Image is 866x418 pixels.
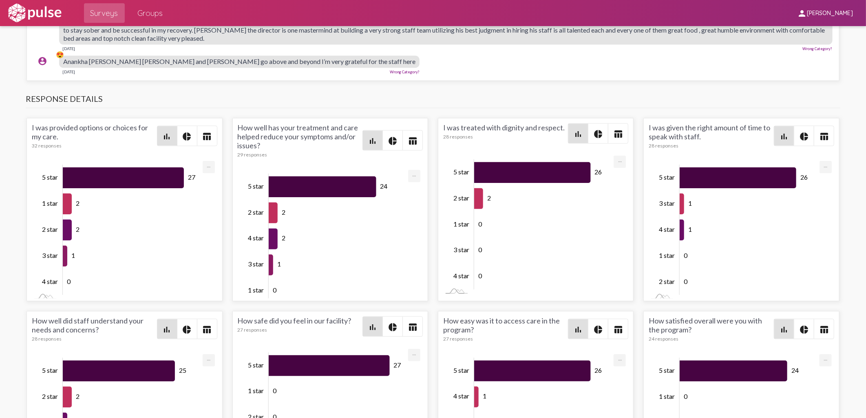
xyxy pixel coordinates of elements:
[182,325,192,335] mat-icon: pie_chart
[443,134,568,140] div: 28 responses
[478,246,482,254] tspan: 0
[248,286,264,294] tspan: 1 star
[7,3,63,23] img: white-logo.svg
[368,323,378,332] mat-icon: bar_chart
[238,327,362,333] div: 27 responses
[487,194,491,202] tspan: 2
[282,234,285,242] tspan: 2
[588,319,608,339] button: Pie style chart
[71,251,75,259] tspan: 1
[659,392,675,400] tspan: 1 star
[819,325,829,335] mat-icon: table_chart
[453,168,469,176] tspan: 5 star
[799,132,809,142] mat-icon: pie_chart
[162,325,172,335] mat-icon: bar_chart
[595,168,602,176] tspan: 26
[383,317,402,337] button: Pie style chart
[248,260,264,268] tspan: 3 star
[819,132,829,142] mat-icon: table_chart
[774,319,794,339] button: Bar chart
[42,366,58,374] tspan: 5 star
[800,173,808,181] tspan: 26
[649,336,773,342] div: 24 responses
[197,126,217,146] button: Table view
[76,392,80,400] tspan: 2
[248,387,264,395] tspan: 1 star
[394,361,401,369] tspan: 27
[613,130,623,139] mat-icon: table_chart
[797,9,807,18] mat-icon: person
[593,325,603,335] mat-icon: pie_chart
[42,225,58,233] tspan: 2 star
[474,162,591,287] g: Series
[649,143,773,149] div: 28 responses
[368,136,378,146] mat-icon: bar_chart
[453,392,469,400] tspan: 4 star
[573,130,583,139] mat-icon: bar_chart
[248,182,264,190] tspan: 5 star
[63,58,415,66] span: Anankha [PERSON_NAME] [PERSON_NAME] and [PERSON_NAME] go above and beyond I’m very grateful for t...
[282,208,285,216] tspan: 2
[814,126,834,146] button: Table view
[659,225,675,233] tspan: 4 star
[680,167,796,293] g: Series
[42,251,58,259] tspan: 3 star
[613,325,623,335] mat-icon: table_chart
[684,277,688,285] tspan: 0
[84,3,125,23] a: Surveys
[383,131,402,150] button: Pie style chart
[32,336,157,342] div: 28 responses
[62,46,75,51] div: [DATE]
[478,220,482,228] tspan: 0
[32,317,157,342] div: How well did staff understand your needs and concerns?
[688,225,692,233] tspan: 1
[403,317,422,337] button: Table view
[659,173,675,181] tspan: 5 star
[659,366,675,374] tspan: 5 star
[248,208,264,216] tspan: 2 star
[593,130,603,139] mat-icon: pie_chart
[56,51,64,59] div: 😍
[614,156,626,164] a: Export [Press ENTER or use arrow keys to navigate]
[608,319,628,339] button: Table view
[177,126,197,146] button: Pie style chart
[273,387,277,395] tspan: 0
[791,5,859,20] button: [PERSON_NAME]
[478,272,482,280] tspan: 0
[131,3,170,23] a: Groups
[179,366,186,374] tspan: 25
[188,173,195,181] tspan: 27
[363,317,382,337] button: Bar chart
[157,319,177,339] button: Bar chart
[794,126,814,146] button: Pie style chart
[182,132,192,142] mat-icon: pie_chart
[408,170,420,178] a: Export [Press ENTER or use arrow keys to navigate]
[42,173,58,181] tspan: 5 star
[803,47,833,51] a: Wrong Category?
[203,161,215,169] a: Export [Press ENTER or use arrow keys to navigate]
[595,366,602,374] tspan: 26
[453,159,615,290] g: Chart
[794,319,814,339] button: Pie style chart
[659,165,820,295] g: Chart
[202,132,212,142] mat-icon: table_chart
[649,123,773,149] div: I was given the right amount of time to speak with staff.
[32,143,157,149] div: 32 responses
[32,123,157,149] div: I was provided options or choices for my care.
[238,317,362,337] div: How safe did you feel in our facility?
[363,131,382,150] button: Bar chart
[779,325,789,335] mat-icon: bar_chart
[588,124,608,143] button: Pie style chart
[807,10,853,17] span: [PERSON_NAME]
[649,317,773,342] div: How satisfied overall were you with the program?
[684,392,688,400] tspan: 0
[76,225,80,233] tspan: 2
[63,167,184,293] g: Series
[63,10,825,42] span: Horizon treatment services - [GEOGRAPHIC_DATA] in the peninsula coast is by far one of the best r...
[248,174,409,304] g: Chart
[688,199,692,207] tspan: 1
[779,132,789,142] mat-icon: bar_chart
[568,124,588,143] button: Bar chart
[453,194,469,202] tspan: 2 star
[608,124,628,143] button: Table view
